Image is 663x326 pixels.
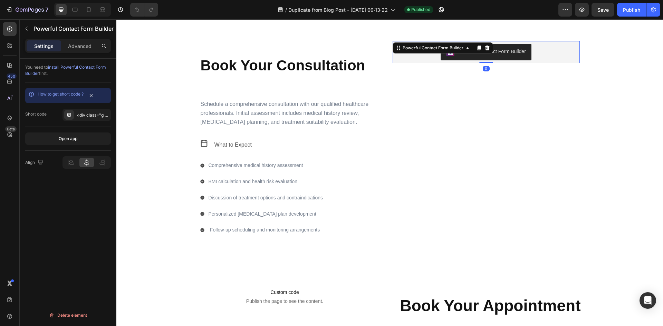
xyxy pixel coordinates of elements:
[66,278,271,285] span: Publish the page to see the content.
[7,73,17,79] div: 450
[25,158,45,167] div: Align
[284,277,464,295] strong: Book Your Appointment
[25,310,111,321] button: Delete element
[38,91,84,97] a: How to get short code ?
[77,112,109,118] div: <div class="globo-formbuilder" data-id="MTA5NjQ1"></div>
[285,26,348,32] div: Powerful Contact Form Builder
[3,3,51,17] button: 7
[34,42,54,50] p: Settings
[68,42,92,50] p: Advanced
[66,269,271,277] span: Custom code
[49,311,87,319] div: Delete element
[592,3,614,17] button: Save
[597,7,609,13] span: Save
[623,6,640,13] div: Publish
[411,7,430,13] span: Published
[59,136,77,142] div: Open app
[25,64,111,77] div: You need to first.
[130,3,158,17] div: Undo/Redo
[25,65,106,76] span: install Powerful Contact Form Builder
[5,126,17,132] div: Beta
[45,6,48,14] p: 7
[25,132,111,145] button: Open app
[33,24,114,33] p: Powerful Contact Form Builder
[640,292,656,309] div: Open Intercom Messenger
[285,6,287,13] span: /
[116,19,663,326] iframe: Design area
[25,111,47,117] div: Short code
[617,3,646,17] button: Publish
[288,6,388,13] span: Duplicate from Blog Post - [DATE] 09:13:22
[366,47,373,52] div: 0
